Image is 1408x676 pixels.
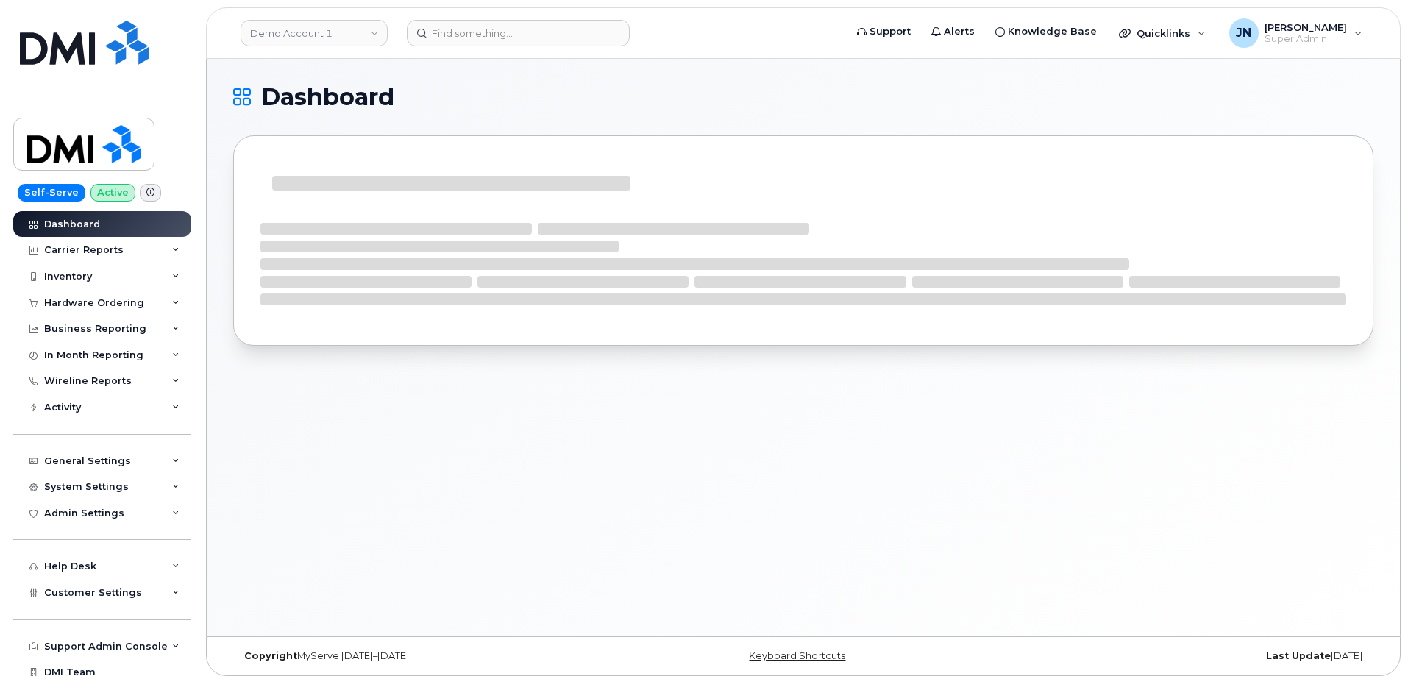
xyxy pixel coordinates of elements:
div: [DATE] [993,650,1373,662]
span: Dashboard [261,86,394,108]
strong: Last Update [1266,650,1331,661]
strong: Copyright [244,650,297,661]
div: MyServe [DATE]–[DATE] [233,650,614,662]
a: Keyboard Shortcuts [749,650,845,661]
